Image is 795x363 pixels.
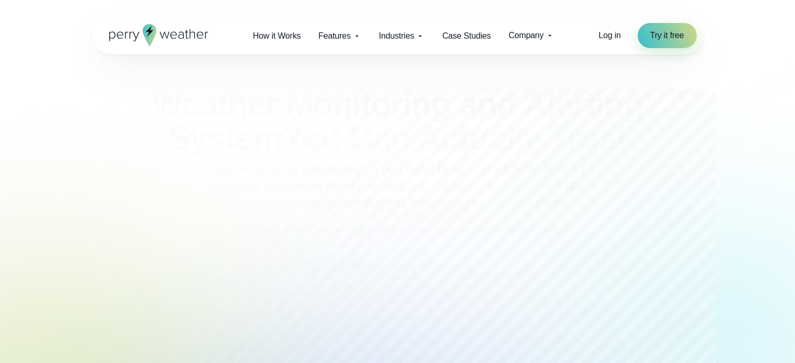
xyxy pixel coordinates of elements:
span: Log in [598,31,620,40]
span: Industries [379,30,414,42]
span: Features [318,30,351,42]
a: How it Works [244,25,310,46]
a: Try it free [638,23,697,48]
span: How it Works [253,30,301,42]
a: Case Studies [433,25,500,46]
span: Case Studies [442,30,491,42]
a: Log in [598,29,620,42]
span: Try it free [650,29,684,42]
span: Company [509,29,544,42]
